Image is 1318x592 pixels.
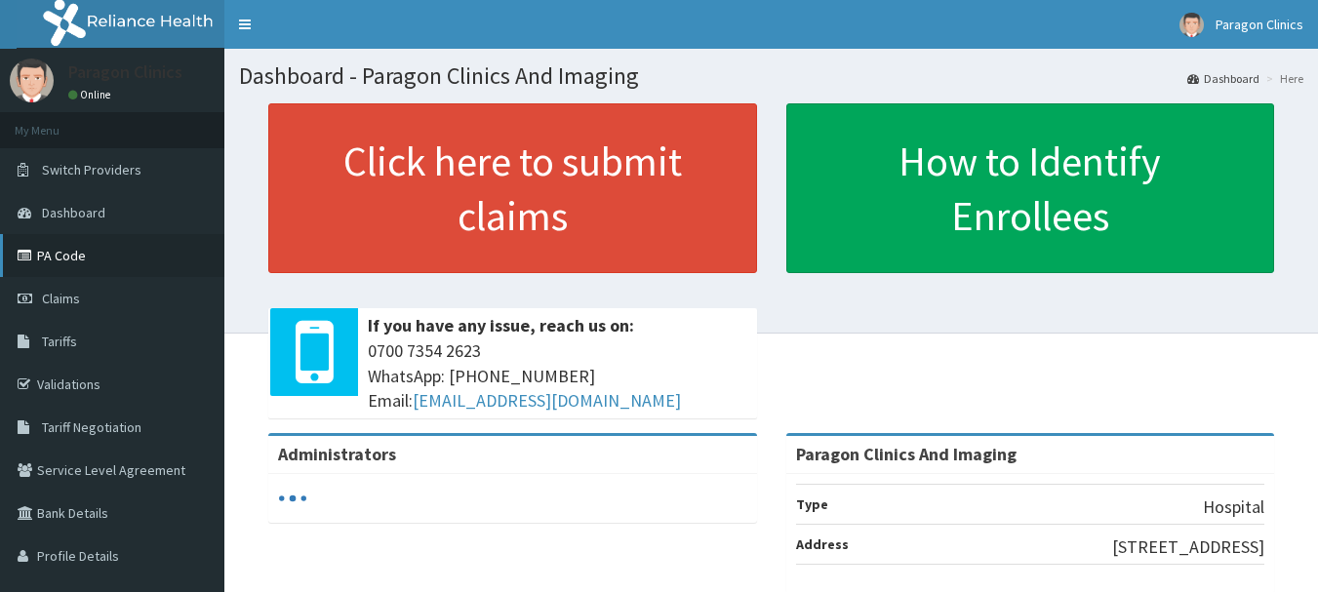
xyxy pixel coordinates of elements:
a: How to Identify Enrollees [786,103,1275,273]
b: If you have any issue, reach us on: [368,314,634,336]
h1: Dashboard - Paragon Clinics And Imaging [239,63,1303,89]
span: Paragon Clinics [1216,16,1303,33]
p: [STREET_ADDRESS] [1112,534,1264,560]
a: [EMAIL_ADDRESS][DOMAIN_NAME] [413,389,681,412]
span: Tariff Negotiation [42,418,141,436]
a: Dashboard [1187,70,1259,87]
svg: audio-loading [278,484,307,513]
span: 0700 7354 2623 WhatsApp: [PHONE_NUMBER] Email: [368,338,747,414]
p: Paragon Clinics [68,63,182,81]
b: Type [796,495,828,513]
span: Claims [42,290,80,307]
img: User Image [1179,13,1204,37]
span: Tariffs [42,333,77,350]
a: Online [68,88,115,101]
span: Dashboard [42,204,105,221]
b: Administrators [278,443,396,465]
span: Switch Providers [42,161,141,178]
img: User Image [10,59,54,102]
b: Address [796,535,849,553]
strong: Paragon Clinics And Imaging [796,443,1017,465]
a: Click here to submit claims [268,103,757,273]
li: Here [1261,70,1303,87]
p: Hospital [1203,494,1264,520]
